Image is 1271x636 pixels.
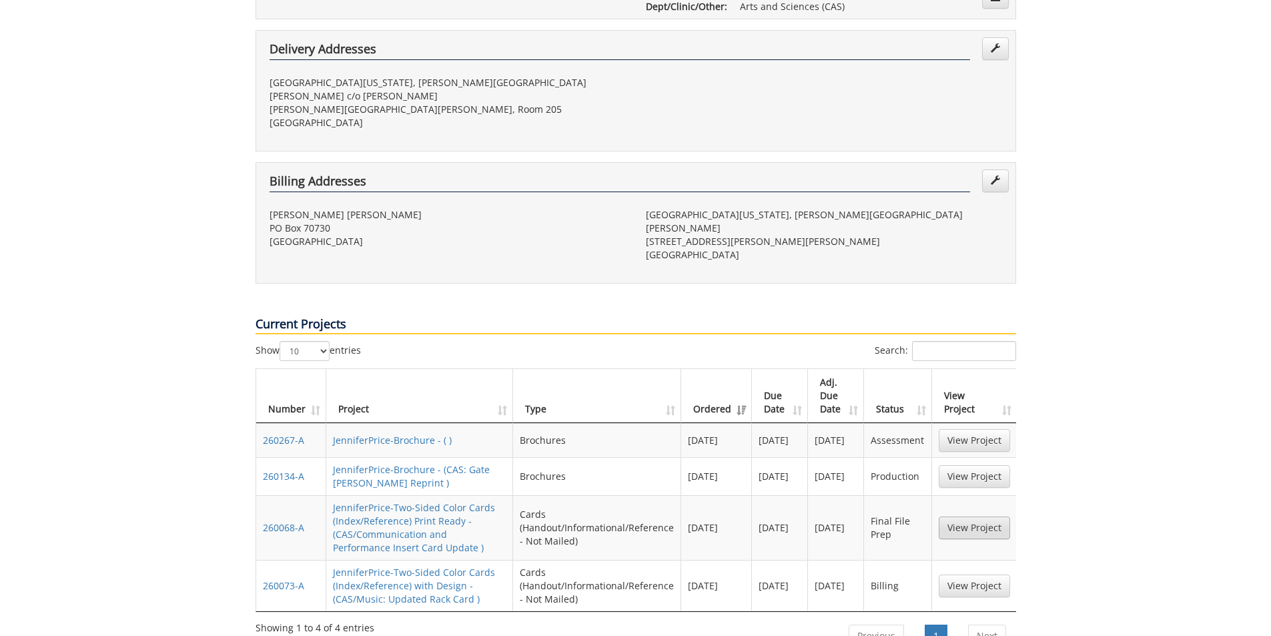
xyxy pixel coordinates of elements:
a: JenniferPrice-Brochure - ( ) [333,434,452,446]
a: 260068-A [263,521,304,534]
td: [DATE] [808,495,864,560]
td: Assessment [864,423,931,457]
td: [DATE] [681,560,752,611]
input: Search: [912,341,1016,361]
td: Final File Prep [864,495,931,560]
a: 260267-A [263,434,304,446]
th: Adj. Due Date: activate to sort column ascending [808,369,864,423]
div: Showing 1 to 4 of 4 entries [256,616,374,635]
th: View Project: activate to sort column ascending [932,369,1017,423]
th: Number: activate to sort column ascending [256,369,326,423]
p: [GEOGRAPHIC_DATA][US_STATE], [PERSON_NAME][GEOGRAPHIC_DATA][PERSON_NAME] [646,208,1002,235]
td: [DATE] [752,457,808,495]
a: View Project [939,465,1010,488]
p: PO Box 70730 [270,222,626,235]
label: Show entries [256,341,361,361]
th: Type: activate to sort column ascending [513,369,681,423]
td: [DATE] [681,457,752,495]
td: [DATE] [808,457,864,495]
td: [DATE] [808,423,864,457]
a: View Project [939,575,1010,597]
td: Brochures [513,423,681,457]
h4: Delivery Addresses [270,43,970,60]
td: [DATE] [752,560,808,611]
p: [GEOGRAPHIC_DATA] [270,235,626,248]
td: Production [864,457,931,495]
th: Project: activate to sort column ascending [326,369,513,423]
td: Billing [864,560,931,611]
td: [DATE] [752,495,808,560]
th: Due Date: activate to sort column ascending [752,369,808,423]
a: JenniferPrice-Brochure - (CAS: Gate [PERSON_NAME] Reprint ) [333,463,490,489]
a: View Project [939,517,1010,539]
a: Edit Addresses [982,37,1009,60]
p: [PERSON_NAME][GEOGRAPHIC_DATA][PERSON_NAME], Room 205 [270,103,626,116]
a: 260073-A [263,579,304,592]
td: Cards (Handout/Informational/Reference - Not Mailed) [513,495,681,560]
td: [DATE] [752,423,808,457]
h4: Billing Addresses [270,175,970,192]
label: Search: [875,341,1016,361]
select: Showentries [280,341,330,361]
td: [DATE] [681,423,752,457]
p: [GEOGRAPHIC_DATA][US_STATE], [PERSON_NAME][GEOGRAPHIC_DATA][PERSON_NAME] c/o [PERSON_NAME] [270,76,626,103]
td: Brochures [513,457,681,495]
p: [GEOGRAPHIC_DATA] [646,248,1002,262]
a: 260134-A [263,470,304,483]
a: Edit Addresses [982,170,1009,192]
p: [GEOGRAPHIC_DATA] [270,116,626,129]
p: Current Projects [256,316,1016,334]
td: Cards (Handout/Informational/Reference - Not Mailed) [513,560,681,611]
td: [DATE] [808,560,864,611]
a: JenniferPrice-Two-Sided Color Cards (Index/Reference) Print Ready - (CAS/Communication and Perfor... [333,501,495,554]
p: [PERSON_NAME] [PERSON_NAME] [270,208,626,222]
th: Status: activate to sort column ascending [864,369,931,423]
a: View Project [939,429,1010,452]
th: Ordered: activate to sort column ascending [681,369,752,423]
p: [STREET_ADDRESS][PERSON_NAME][PERSON_NAME] [646,235,1002,248]
td: [DATE] [681,495,752,560]
a: JenniferPrice-Two-Sided Color Cards (Index/Reference) with Design - (CAS/Music: Updated Rack Card ) [333,566,495,605]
